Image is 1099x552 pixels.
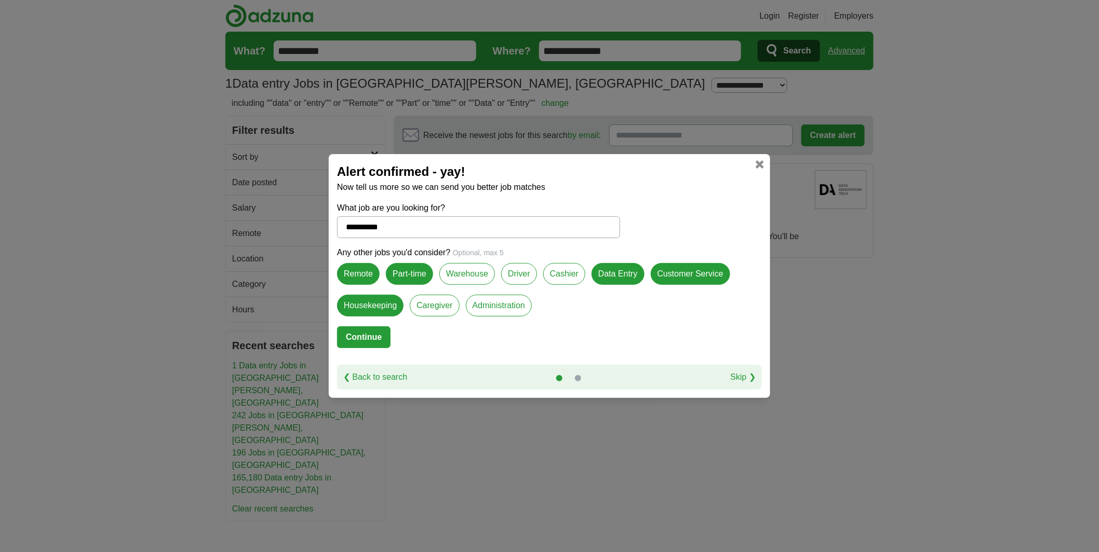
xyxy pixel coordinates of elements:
[386,263,433,285] label: Part-time
[651,263,730,285] label: Customer Service
[337,326,391,348] button: Continue
[337,295,404,316] label: Housekeeping
[439,263,495,285] label: Warehouse
[337,162,762,181] h2: Alert confirmed - yay!
[730,371,756,383] a: Skip ❯
[337,181,762,194] p: Now tell us more so we can send you better job matches
[410,295,459,316] label: Caregiver
[337,246,762,259] p: Any other jobs you'd consider?
[337,263,380,285] label: Remote
[501,263,537,285] label: Driver
[466,295,532,316] label: Administration
[343,371,407,383] a: ❮ Back to search
[337,202,620,214] label: What job are you looking for?
[543,263,585,285] label: Cashier
[453,249,504,257] span: Optional, max 5
[592,263,645,285] label: Data Entry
